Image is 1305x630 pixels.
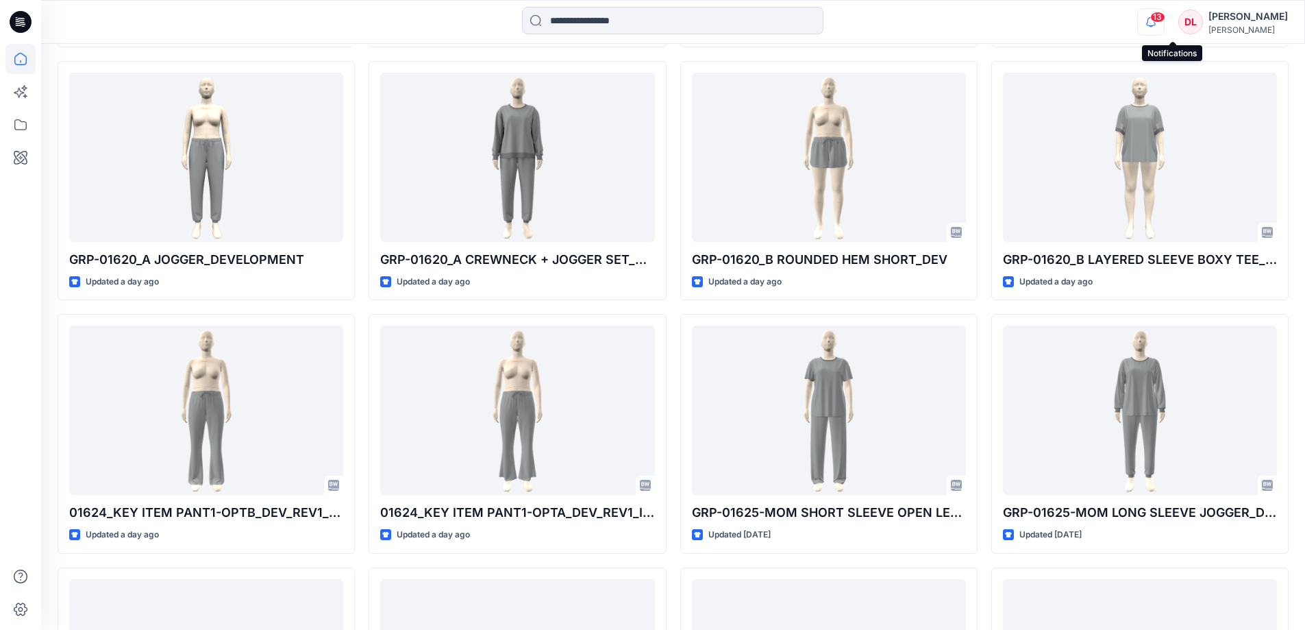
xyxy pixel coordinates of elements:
span: 13 [1150,12,1165,23]
p: Updated a day ago [397,528,470,542]
a: GRP-01620_B LAYERED SLEEVE BOXY TEE_DEV [1003,73,1277,242]
div: [PERSON_NAME] [1208,8,1288,25]
a: GRP-01625-MOM SHORT SLEEVE OPEN LEG_DEV_REV1 [692,326,966,495]
p: GRP-01620_B ROUNDED HEM SHORT_DEV [692,250,966,269]
p: GRP-01625-MOM SHORT SLEEVE OPEN LEG_DEV_REV1 [692,503,966,522]
a: GRP-01620_B ROUNDED HEM SHORT_DEV [692,73,966,242]
div: DL [1178,10,1203,34]
p: GRP-01620_A JOGGER_DEVELOPMENT [69,250,343,269]
a: GRP-01620_A CREWNECK + JOGGER SET_DEVELOPMENT [380,73,654,242]
a: GRP-01620_A JOGGER_DEVELOPMENT [69,73,343,242]
a: GRP-01625-MOM LONG SLEEVE JOGGER_DEV_REV1 [1003,326,1277,495]
p: 01624_KEY ITEM PANT1-OPTA_DEV_REV1_IN SEAM-27 [380,503,654,522]
p: Updated a day ago [86,275,159,289]
p: GRP-01620_B LAYERED SLEEVE BOXY TEE_DEV [1003,250,1277,269]
p: Updated [DATE] [708,528,771,542]
p: Updated a day ago [708,275,782,289]
p: Updated a day ago [86,528,159,542]
a: 01624_KEY ITEM PANT1-OPTA_DEV_REV1_IN SEAM-27 [380,326,654,495]
p: Updated a day ago [1019,275,1093,289]
a: 01624_KEY ITEM PANT1-OPTB_DEV_REV1_IN SEAM-29 [69,326,343,495]
p: GRP-01620_A CREWNECK + JOGGER SET_DEVELOPMENT [380,250,654,269]
p: Updated [DATE] [1019,528,1082,542]
p: 01624_KEY ITEM PANT1-OPTB_DEV_REV1_IN SEAM-29 [69,503,343,522]
p: GRP-01625-MOM LONG SLEEVE JOGGER_DEV_REV1 [1003,503,1277,522]
div: [PERSON_NAME] [1208,25,1288,35]
p: Updated a day ago [397,275,470,289]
